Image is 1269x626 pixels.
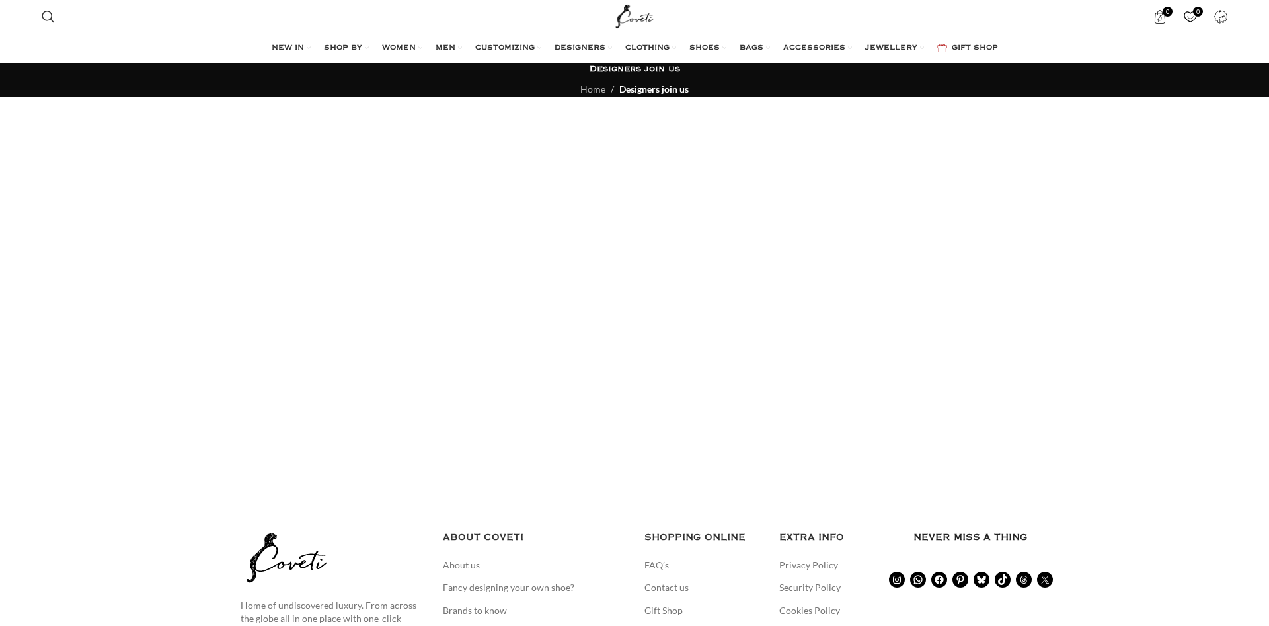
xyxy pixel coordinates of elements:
[324,43,362,54] span: SHOP BY
[779,530,894,545] h5: EXTRA INFO
[1163,7,1173,17] span: 0
[740,35,770,61] a: BAGS
[937,35,998,61] a: GIFT SHOP
[436,35,462,61] a: MEN
[783,35,852,61] a: ACCESSORIES
[382,43,416,54] span: WOMEN
[241,530,333,586] img: coveti-black-logo_ueqiqk.png
[689,43,720,54] span: SHOES
[937,44,947,52] img: GiftBag
[555,35,612,61] a: DESIGNERS
[580,83,605,95] a: Home
[779,581,842,594] a: Security Policy
[35,35,1234,61] div: Main navigation
[1176,3,1204,30] a: 0
[740,43,763,54] span: BAGS
[644,530,759,545] h5: SHOPPING ONLINE
[625,43,670,54] span: CLOTHING
[382,35,422,61] a: WOMEN
[35,3,61,30] a: Search
[625,35,676,61] a: CLOTHING
[1193,7,1203,17] span: 0
[443,559,481,572] a: About us
[779,559,839,572] a: Privacy Policy
[779,604,841,617] a: Cookies Policy
[689,35,726,61] a: SHOES
[443,530,625,545] h5: ABOUT COVETI
[590,63,680,75] h1: Designers join us
[1176,3,1204,30] div: My Wishlist
[619,83,689,95] span: Designers join us
[1146,3,1173,30] a: 0
[475,43,535,54] span: CUSTOMIZING
[443,604,508,617] a: Brands to know
[272,43,304,54] span: NEW IN
[913,530,1028,545] h3: Never miss a thing
[272,35,311,61] a: NEW IN
[555,43,605,54] span: DESIGNERS
[865,43,917,54] span: JEWELLERY
[241,124,1028,454] iframe: Brands Application
[475,35,541,61] a: CUSTOMIZING
[324,35,369,61] a: SHOP BY
[436,43,455,54] span: MEN
[952,43,998,54] span: GIFT SHOP
[644,581,690,594] a: Contact us
[865,35,924,61] a: JEWELLERY
[443,581,576,594] a: Fancy designing your own shoe?
[644,604,684,617] a: Gift Shop
[783,43,845,54] span: ACCESSORIES
[644,559,670,572] a: FAQ’s
[613,10,657,21] a: Site logo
